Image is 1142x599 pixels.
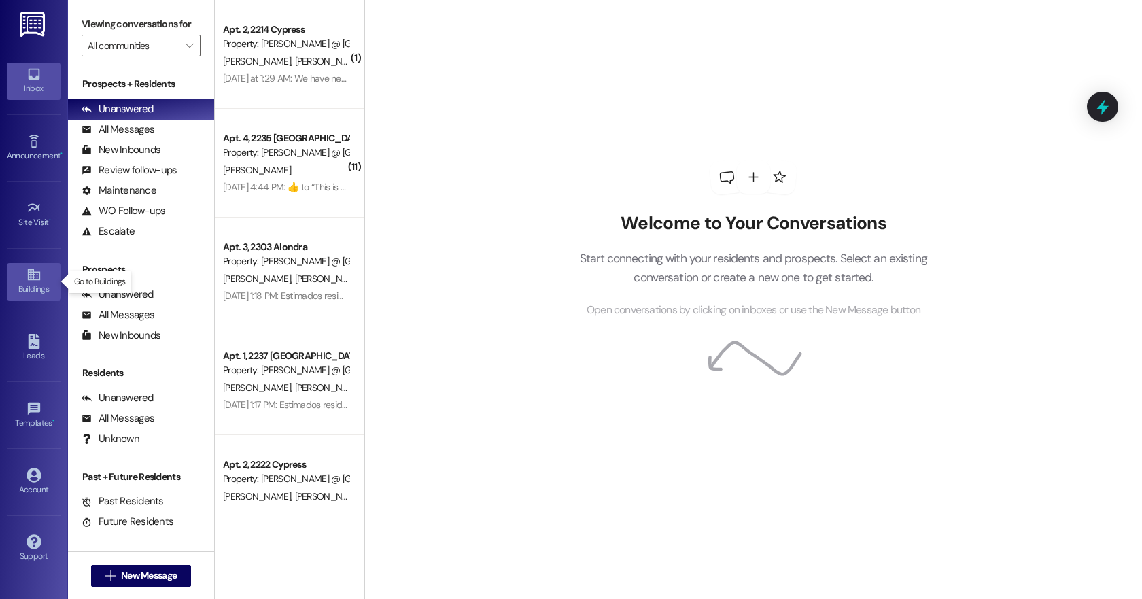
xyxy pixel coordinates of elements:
[294,490,362,502] span: [PERSON_NAME]
[7,530,61,567] a: Support
[7,63,61,99] a: Inbox
[7,263,61,300] a: Buildings
[82,494,164,509] div: Past Residents
[82,184,156,198] div: Maintenance
[7,464,61,500] a: Account
[223,240,349,254] div: Apt. 3, 2303 Alondra
[82,102,154,116] div: Unanswered
[82,432,139,446] div: Unknown
[74,276,126,288] p: Go to Buildings
[91,565,192,587] button: New Message
[82,163,177,177] div: Review follow-ups
[294,381,362,394] span: [PERSON_NAME]
[82,122,154,137] div: All Messages
[82,328,160,343] div: New Inbounds
[105,570,116,581] i: 
[294,273,362,285] span: [PERSON_NAME]
[223,273,295,285] span: [PERSON_NAME]
[88,35,179,56] input: All communities
[223,131,349,146] div: Apt. 4, 2235 [GEOGRAPHIC_DATA]
[82,143,160,157] div: New Inbounds
[223,37,349,51] div: Property: [PERSON_NAME] @ [GEOGRAPHIC_DATA] (3286)
[52,416,54,426] span: •
[7,196,61,233] a: Site Visit •
[49,216,51,225] span: •
[559,249,948,288] p: Start connecting with your residents and prospects. Select an existing conversation or create a n...
[60,149,63,158] span: •
[82,391,154,405] div: Unanswered
[223,254,349,269] div: Property: [PERSON_NAME] @ [GEOGRAPHIC_DATA] (3286)
[587,302,920,319] span: Open conversations by clicking on inboxes or use the New Message button
[186,40,193,51] i: 
[223,349,349,363] div: Apt. 1, 2237 [GEOGRAPHIC_DATA]
[82,224,135,239] div: Escalate
[223,458,349,472] div: Apt. 2, 2222 Cypress
[82,288,154,302] div: Unanswered
[7,330,61,366] a: Leads
[68,262,214,277] div: Prospects
[121,568,177,583] span: New Message
[559,213,948,235] h2: Welcome to Your Conversations
[82,411,154,426] div: All Messages
[82,308,154,322] div: All Messages
[223,146,349,160] div: Property: [PERSON_NAME] @ [GEOGRAPHIC_DATA] (3286)
[7,397,61,434] a: Templates •
[223,164,291,176] span: [PERSON_NAME]
[20,12,48,37] img: ResiDesk Logo
[82,204,165,218] div: WO Follow-ups
[68,77,214,91] div: Prospects + Residents
[82,515,173,529] div: Future Residents
[223,490,295,502] span: [PERSON_NAME]
[294,55,362,67] span: [PERSON_NAME]
[68,366,214,380] div: Residents
[223,381,295,394] span: [PERSON_NAME]
[223,72,492,84] div: [DATE] at 1:29 AM: We have never left laundry so please STOP texting
[68,470,214,484] div: Past + Future Residents
[223,181,720,193] div: [DATE] 4:44 PM: ​👍​ to “ This is unit 2235 I been asking for the maintenance man to fix my screen...
[223,22,349,37] div: Apt. 2, 2214 Cypress
[82,14,201,35] label: Viewing conversations for
[223,472,349,486] div: Property: [PERSON_NAME] @ [GEOGRAPHIC_DATA] (3286)
[223,363,349,377] div: Property: [PERSON_NAME] @ [GEOGRAPHIC_DATA] (3286)
[223,55,295,67] span: [PERSON_NAME]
